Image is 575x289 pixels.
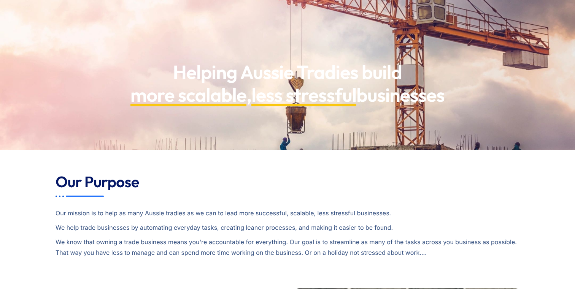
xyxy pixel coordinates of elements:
[121,61,454,106] h1: Helping Aussie Tradies build , businesses
[56,197,519,218] p: Our mission is to help as many Aussie tradies as we can to lead more successful, scalable, less s...
[130,84,246,106] span: more scalable
[56,237,519,258] p: We know that owning a trade business means you're accountable for everything. Our goal is to stre...
[56,173,519,191] h2: Our Purpose
[251,84,356,106] span: less stressful
[56,222,519,233] p: We help trade businesses by automating everyday tasks, creating leaner processes, and making it e...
